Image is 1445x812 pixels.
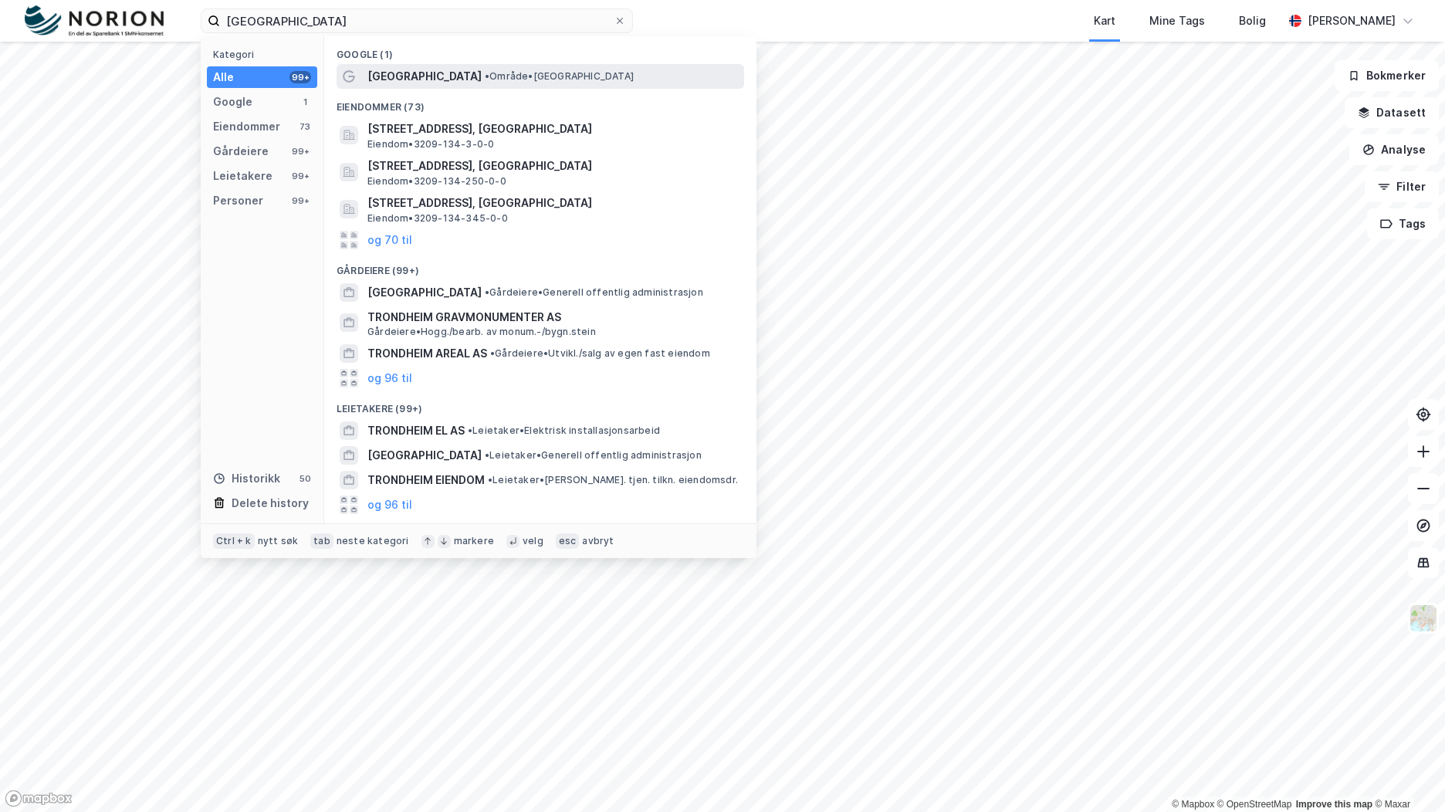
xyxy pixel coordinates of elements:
div: Personer [213,191,263,210]
div: Gårdeiere (99+) [324,252,756,280]
span: Leietaker • Elektrisk installasjonsarbeid [468,425,660,437]
img: Z [1409,604,1438,633]
button: og 96 til [367,496,412,514]
span: TRONDHEIM GRAVMONUMENTER AS [367,308,738,326]
div: Kategori [213,49,317,60]
span: Gårdeiere • Generell offentlig administrasjon [485,286,703,299]
img: norion-logo.80e7a08dc31c2e691866.png [25,5,164,37]
span: [GEOGRAPHIC_DATA] [367,67,482,86]
div: Mine Tags [1149,12,1205,30]
span: Leietaker • [PERSON_NAME]. tjen. tilkn. eiendomsdr. [488,474,738,486]
div: nytt søk [258,535,299,547]
span: [GEOGRAPHIC_DATA] [367,283,482,302]
div: 1 [299,96,311,108]
div: 73 [299,120,311,133]
a: Mapbox homepage [5,790,73,807]
div: Google (1) [324,36,756,64]
span: Eiendom • 3209-134-3-0-0 [367,138,494,151]
span: [STREET_ADDRESS], [GEOGRAPHIC_DATA] [367,120,738,138]
div: markere [454,535,494,547]
div: neste kategori [337,535,409,547]
span: Gårdeiere • Hogg./bearb. av monum.-/bygn.stein [367,326,596,338]
div: 99+ [289,195,311,207]
div: Kontrollprogram for chat [1368,738,1445,812]
button: Datasett [1345,97,1439,128]
a: Mapbox [1172,799,1214,810]
button: Analyse [1349,134,1439,165]
span: • [485,70,489,82]
button: og 70 til [367,231,412,249]
div: 99+ [289,145,311,157]
div: Leietakere [213,167,272,185]
input: Søk på adresse, matrikkel, gårdeiere, leietakere eller personer [220,9,614,32]
div: 50 [299,472,311,485]
div: Historikk [213,469,280,488]
a: OpenStreetMap [1217,799,1292,810]
span: • [485,286,489,298]
button: Filter [1365,171,1439,202]
div: Leietakere (99+) [324,391,756,418]
span: Eiendom • 3209-134-345-0-0 [367,212,508,225]
span: • [488,474,492,486]
span: • [485,449,489,461]
span: Eiendom • 3209-134-250-0-0 [367,175,506,188]
iframe: Chat Widget [1368,738,1445,812]
div: 99+ [289,170,311,182]
a: Improve this map [1296,799,1372,810]
span: TRONDHEIM EL AS [367,421,465,440]
div: avbryt [582,535,614,547]
div: Ctrl + k [213,533,255,549]
span: [STREET_ADDRESS], [GEOGRAPHIC_DATA] [367,157,738,175]
span: Område • [GEOGRAPHIC_DATA] [485,70,634,83]
div: Eiendommer (73) [324,89,756,117]
div: velg [523,535,543,547]
button: og 96 til [367,369,412,387]
div: esc [556,533,580,549]
div: [PERSON_NAME] [1308,12,1396,30]
div: Google [213,93,252,111]
span: Gårdeiere • Utvikl./salg av egen fast eiendom [490,347,710,360]
span: [GEOGRAPHIC_DATA] [367,446,482,465]
span: TRONDHEIM AREAL AS [367,344,487,363]
span: • [490,347,495,359]
div: Alle [213,68,234,86]
button: Bokmerker [1335,60,1439,91]
span: • [468,425,472,436]
div: Kart [1094,12,1115,30]
span: TRONDHEIM EIENDOM [367,471,485,489]
span: Leietaker • Generell offentlig administrasjon [485,449,702,462]
div: 99+ [289,71,311,83]
div: tab [310,533,333,549]
div: Eiendommer [213,117,280,136]
div: Delete history [232,494,309,513]
div: Gårdeiere [213,142,269,161]
div: Personer (99+) [324,517,756,545]
div: Bolig [1239,12,1266,30]
span: [STREET_ADDRESS], [GEOGRAPHIC_DATA] [367,194,738,212]
button: Tags [1367,208,1439,239]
